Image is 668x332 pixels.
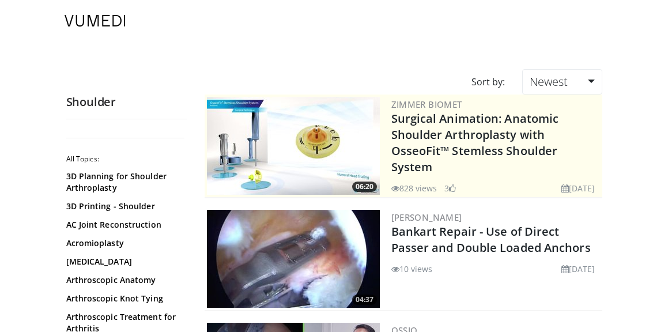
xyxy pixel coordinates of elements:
[66,201,182,212] a: 3D Printing - Shoulder
[391,263,433,275] li: 10 views
[352,182,377,192] span: 06:20
[391,99,462,110] a: Zimmer Biomet
[65,15,126,27] img: VuMedi Logo
[66,219,182,231] a: AC Joint Reconstruction
[207,210,380,308] a: 04:37
[561,263,595,275] li: [DATE]
[66,274,182,286] a: Arthroscopic Anatomy
[391,224,591,255] a: Bankart Repair - Use of Direct Passer and Double Loaded Anchors
[66,237,182,249] a: Acromioplasty
[463,69,514,95] div: Sort by:
[522,69,602,95] a: Newest
[207,210,380,308] img: cd449402-123d-47f7-b112-52d159f17939.300x170_q85_crop-smart_upscale.jpg
[207,97,380,195] a: 06:20
[530,74,568,89] span: Newest
[66,171,182,194] a: 3D Planning for Shoulder Arthroplasty
[561,182,595,194] li: [DATE]
[66,256,182,267] a: [MEDICAL_DATA]
[207,97,380,195] img: 84e7f812-2061-4fff-86f6-cdff29f66ef4.300x170_q85_crop-smart_upscale.jpg
[66,95,187,110] h2: Shoulder
[391,212,462,223] a: [PERSON_NAME]
[391,182,437,194] li: 828 views
[444,182,456,194] li: 3
[66,293,182,304] a: Arthroscopic Knot Tying
[352,295,377,305] span: 04:37
[391,111,559,175] a: Surgical Animation: Anatomic Shoulder Arthroplasty with OsseoFit™ Stemless Shoulder System
[66,154,184,164] h2: All Topics:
